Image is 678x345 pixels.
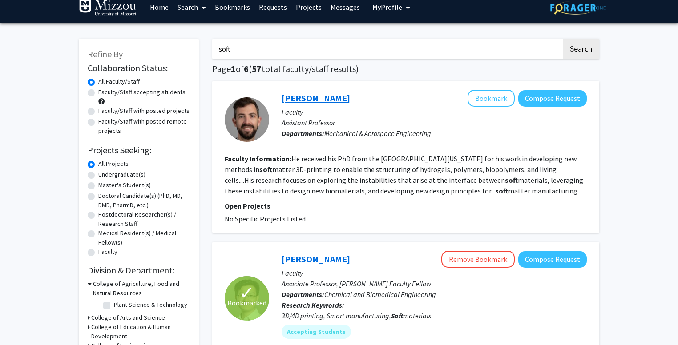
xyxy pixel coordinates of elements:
h2: Projects Seeking: [88,145,190,156]
label: Plant Science & Technology [114,300,187,309]
div: 3D/4D printing, Smart manufacturing, materials [282,310,587,321]
img: ForagerOne Logo [550,1,606,15]
p: Faculty [282,268,587,278]
input: Search Keywords [212,39,561,59]
label: Faculty/Staff with posted remote projects [98,117,190,136]
h3: College of Agriculture, Food and Natural Resources [93,279,190,298]
span: No Specific Projects Listed [225,214,306,223]
label: Medical Resident(s) / Medical Fellow(s) [98,229,190,247]
label: Master's Student(s) [98,181,151,190]
label: Faculty/Staff with posted projects [98,106,190,116]
p: Faculty [282,107,587,117]
label: Postdoctoral Researcher(s) / Research Staff [98,210,190,229]
b: soft [495,186,508,195]
h3: College of Education & Human Development [91,322,190,341]
span: 6 [244,63,249,74]
button: Compose Request to Christopher O’Bryan [518,90,587,107]
h3: College of Arts and Science [91,313,165,322]
button: Compose Request to Jian Lin [518,251,587,268]
button: Remove Bookmark [441,251,515,268]
span: Refine By [88,48,123,60]
span: Bookmarked [227,297,266,308]
span: 1 [231,63,236,74]
b: Soft [391,311,403,320]
label: Faculty/Staff accepting students [98,88,186,97]
b: soft [259,165,272,174]
b: Faculty Information: [225,154,291,163]
span: ✓ [239,289,254,297]
mat-chip: Accepting Students [282,325,351,339]
p: Associate Professor, [PERSON_NAME] Faculty Fellow [282,278,587,289]
h2: Collaboration Status: [88,63,190,73]
label: Undergraduate(s) [98,170,145,179]
button: Search [563,39,599,59]
b: Departments: [282,290,324,299]
h2: Division & Department: [88,265,190,276]
fg-read-more: He received his PhD from the [GEOGRAPHIC_DATA][US_STATE] for his work in developing new methods i... [225,154,583,195]
span: My Profile [372,3,402,12]
label: Doctoral Candidate(s) (PhD, MD, DMD, PharmD, etc.) [98,191,190,210]
b: Research Keywords: [282,301,344,309]
label: All Faculty/Staff [98,77,140,86]
button: Add Christopher O’Bryan to Bookmarks [468,90,515,107]
p: Open Projects [225,201,587,211]
span: Chemical and Biomedical Engineering [324,290,436,299]
label: Faculty [98,247,117,257]
b: Departments: [282,129,324,138]
h1: Page of ( total faculty/staff results) [212,64,599,74]
label: All Projects [98,159,129,168]
span: 57 [252,63,262,74]
a: [PERSON_NAME] [282,253,350,265]
b: soft [505,176,518,185]
p: Assistant Professor [282,117,587,128]
a: [PERSON_NAME] [282,92,350,104]
span: Mechanical & Aerospace Engineering [324,129,431,138]
iframe: Chat [7,305,38,338]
